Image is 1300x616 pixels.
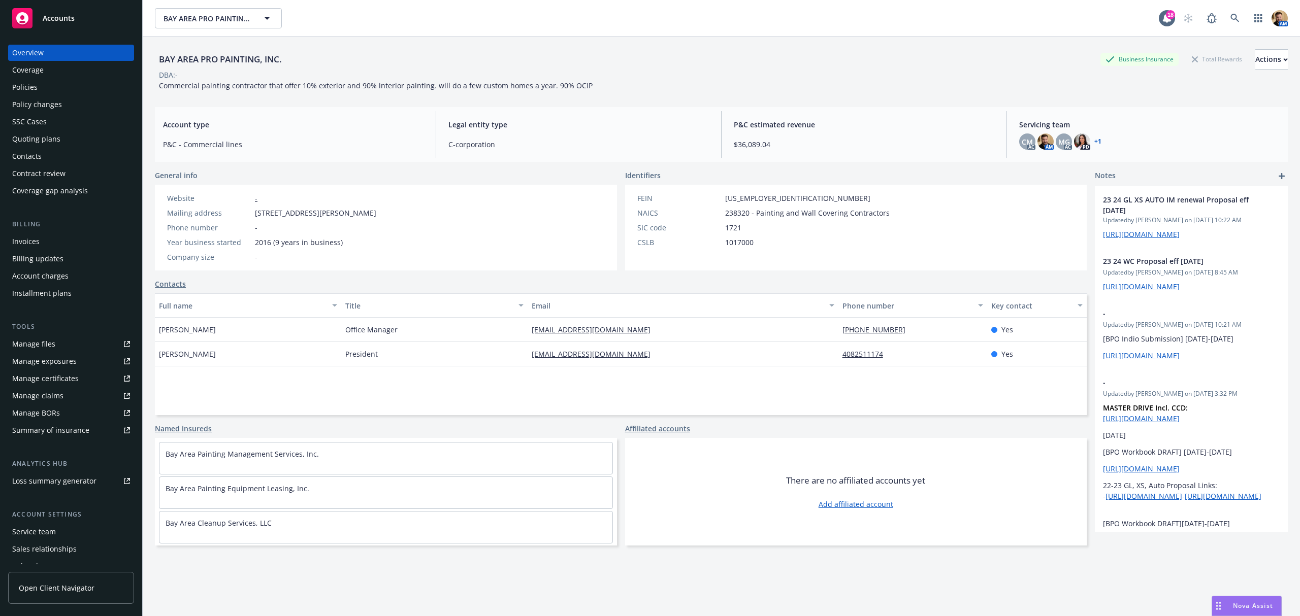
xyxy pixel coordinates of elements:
[1103,282,1180,291] a: [URL][DOMAIN_NAME]
[819,499,893,509] a: Add affiliated account
[166,518,272,528] a: Bay Area Cleanup Services, LLC
[12,268,69,284] div: Account charges
[12,233,40,250] div: Invoices
[1100,53,1179,65] div: Business Insurance
[1094,139,1101,145] a: +1
[1103,320,1280,329] span: Updated by [PERSON_NAME] on [DATE] 10:21 AM
[1255,50,1288,69] div: Actions
[1103,403,1188,413] strong: MASTER DRIVE Incl. CCD:
[786,474,925,487] span: There are no affiliated accounts yet
[1103,464,1180,473] a: [URL][DOMAIN_NAME]
[1103,256,1253,266] span: 23 24 WC Proposal eff [DATE]
[1103,377,1253,388] span: -
[155,53,286,66] div: BAY AREA PRO PAINTING, INC.
[155,8,282,28] button: BAY AREA PRO PAINTING, INC.
[1103,229,1180,239] a: [URL][DOMAIN_NAME]
[625,423,690,434] a: Affiliated accounts
[8,558,134,574] a: Related accounts
[12,148,42,164] div: Contacts
[1103,389,1280,398] span: Updated by [PERSON_NAME] on [DATE] 3:32 PM
[159,349,216,359] span: [PERSON_NAME]
[532,300,823,311] div: Email
[8,285,134,301] a: Installment plans
[159,324,216,335] span: [PERSON_NAME]
[8,370,134,387] a: Manage certificates
[155,170,198,181] span: General info
[734,139,994,150] span: $36,089.04
[1103,480,1280,501] p: 22-23 GL, XS, Auto Proposal Links: - -
[1233,601,1273,610] span: Nova Assist
[725,208,890,218] span: 238320 - Painting and Wall Covering Contractors
[532,349,659,359] a: [EMAIL_ADDRESS][DOMAIN_NAME]
[8,233,134,250] a: Invoices
[1103,216,1280,225] span: Updated by [PERSON_NAME] on [DATE] 10:22 AM
[8,45,134,61] a: Overview
[987,293,1087,318] button: Key contact
[8,219,134,229] div: Billing
[8,336,134,352] a: Manage files
[1185,491,1261,501] a: [URL][DOMAIN_NAME]
[159,81,593,90] span: Commercial painting contractor that offer 10% exterior and 90% interior painting. will do a few c...
[625,170,661,181] span: Identifiers
[1201,8,1222,28] a: Report a Bug
[255,237,343,248] span: 2016 (9 years in business)
[637,222,721,233] div: SIC code
[1001,349,1013,359] span: Yes
[255,222,257,233] span: -
[8,4,134,32] a: Accounts
[838,293,988,318] button: Phone number
[8,251,134,267] a: Billing updates
[1248,8,1269,28] a: Switch app
[1022,136,1033,147] span: CM
[167,252,251,262] div: Company size
[255,193,257,203] a: -
[1212,596,1282,616] button: Nova Assist
[12,370,79,387] div: Manage certificates
[1103,308,1253,319] span: -
[1074,133,1090,150] img: photo
[1103,268,1280,277] span: Updated by [PERSON_NAME] on [DATE] 8:45 AM
[448,119,709,130] span: Legal entity type
[255,252,257,262] span: -
[8,459,134,469] div: Analytics hub
[8,131,134,147] a: Quoting plans
[1166,10,1175,19] div: 18
[8,422,134,438] a: Summary of insurance
[1103,194,1253,216] span: 23 24 GL XS AUTO IM renewal Proposal eff [DATE]
[8,165,134,182] a: Contract review
[12,62,44,78] div: Coverage
[8,62,134,78] a: Coverage
[1001,324,1013,335] span: Yes
[725,193,870,203] span: [US_EMPLOYER_IDENTIFICATION_NUMBER]
[159,70,178,80] div: DBA: -
[19,583,94,593] span: Open Client Navigator
[167,237,251,248] div: Year business started
[8,473,134,489] a: Loss summary generator
[43,14,75,22] span: Accounts
[8,79,134,95] a: Policies
[12,251,63,267] div: Billing updates
[991,300,1071,311] div: Key contact
[8,148,134,164] a: Contacts
[12,336,55,352] div: Manage files
[8,388,134,404] a: Manage claims
[155,423,212,434] a: Named insureds
[12,285,72,301] div: Installment plans
[163,139,424,150] span: P&C - Commercial lines
[1095,186,1288,248] div: 23 24 GL XS AUTO IM renewal Proposal eff [DATE]Updatedby [PERSON_NAME] on [DATE] 10:22 AM[URL][DO...
[1272,10,1288,26] img: photo
[1255,49,1288,70] button: Actions
[255,208,376,218] span: [STREET_ADDRESS][PERSON_NAME]
[1095,300,1288,369] div: -Updatedby [PERSON_NAME] on [DATE] 10:21 AM[BPO Indio Submission] [DATE]-[DATE][URL][DOMAIN_NAME]
[166,449,319,459] a: Bay Area Painting Management Services, Inc.
[12,405,60,421] div: Manage BORs
[8,541,134,557] a: Sales relationships
[167,193,251,203] div: Website
[8,114,134,130] a: SSC Cases
[1103,430,1280,440] p: [DATE]
[637,193,721,203] div: FEIN
[12,114,47,130] div: SSC Cases
[1103,333,1280,344] p: [BPO Indio Submission] [DATE]-[DATE]
[1103,414,1180,423] a: [URL][DOMAIN_NAME]
[725,222,741,233] span: 1721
